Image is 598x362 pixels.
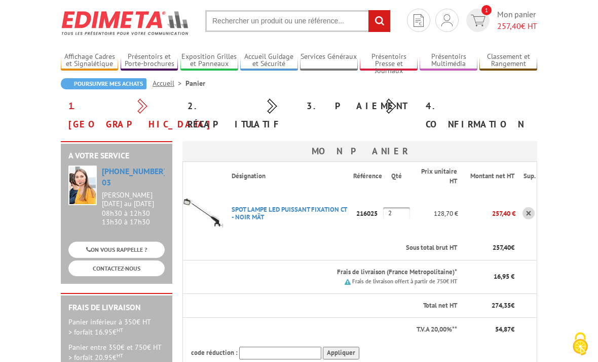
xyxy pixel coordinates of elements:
sup: HT [117,327,123,334]
a: Présentoirs et Porte-brochures [121,53,178,70]
a: Présentoirs Multimédia [420,53,477,70]
img: picto.png [345,279,351,285]
a: Accueil [153,79,185,88]
div: 1. [GEOGRAPHIC_DATA] [61,97,180,134]
p: 257,40 € [458,205,515,223]
div: 08h30 à 12h30 13h30 à 17h30 [102,191,165,226]
p: Référence [353,172,382,182]
img: Cookies (fenêtre modale) [568,332,593,357]
div: 2. Récapitulatif [180,97,299,134]
th: Désignation [223,162,353,191]
span: 257,40 [497,21,521,31]
span: € HT [497,21,537,32]
a: CONTACTEZ-NOUS [68,261,165,277]
p: € [466,325,514,335]
img: widget-service.jpg [68,166,97,206]
a: Poursuivre mes achats [61,79,146,90]
a: SPOT LAMPE LED PUISSANT FIXATION CT - NOIR MâT [232,206,347,222]
a: ON VOUS RAPPELLE ? [68,242,165,258]
span: 54,87 [495,325,511,334]
p: Panier inférieur à 350€ HT [68,317,165,338]
a: [PHONE_NUMBER] 03 [102,167,166,188]
p: Frais de livraison (France Metropolitaine)* [232,268,457,278]
th: Sup. [515,162,537,191]
a: Affichage Cadres et Signalétique [61,53,118,70]
img: devis rapide [441,15,453,27]
p: Montant net HT [466,172,514,182]
span: 16,95 € [494,273,514,281]
a: Accueil Guidage et Sécurité [240,53,297,70]
span: 274,35 [492,302,511,310]
small: Frais de livraison offert à partir de 750€ HT [352,278,457,285]
p: € [466,244,514,253]
a: devis rapide 1 Mon panier 257,40€ HT [464,9,537,32]
h2: A votre service [68,152,165,161]
img: SPOT LAMPE LED PUISSANT FIXATION CT - NOIR MâT [183,193,223,234]
img: Edimeta [61,5,190,42]
a: Exposition Grilles et Panneaux [180,53,238,70]
input: Appliquer [323,347,359,360]
h2: Frais de Livraison [68,304,165,313]
button: Cookies (fenêtre modale) [563,327,598,362]
span: code réduction : [191,349,238,357]
p: € [466,302,514,311]
sup: HT [117,352,123,359]
img: devis rapide [471,15,485,27]
div: 4. Confirmation [418,97,537,134]
span: Mon panier [497,9,537,32]
span: 1 [481,6,492,16]
p: 128,70 € [410,205,458,223]
a: Services Généraux [300,53,357,70]
p: Prix unitaire HT [418,168,457,186]
li: Panier [185,79,205,89]
h3: Mon panier [182,142,537,162]
a: Classement et Rangement [479,53,537,70]
img: devis rapide [414,15,424,27]
p: 216025 [353,205,383,223]
span: 257,40 [493,244,511,252]
div: 3. Paiement [299,97,418,116]
a: Présentoirs Presse et Journaux [360,53,417,70]
p: T.V.A 20,00%** [191,325,457,335]
input: rechercher [368,11,390,32]
div: [PERSON_NAME][DATE] au [DATE] [102,191,165,209]
th: Sous total brut HT [223,237,458,260]
span: > forfait 16.95€ [68,328,123,337]
input: Rechercher un produit ou une référence... [205,11,391,32]
p: Total net HT [191,302,457,311]
th: Qté [383,162,410,191]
